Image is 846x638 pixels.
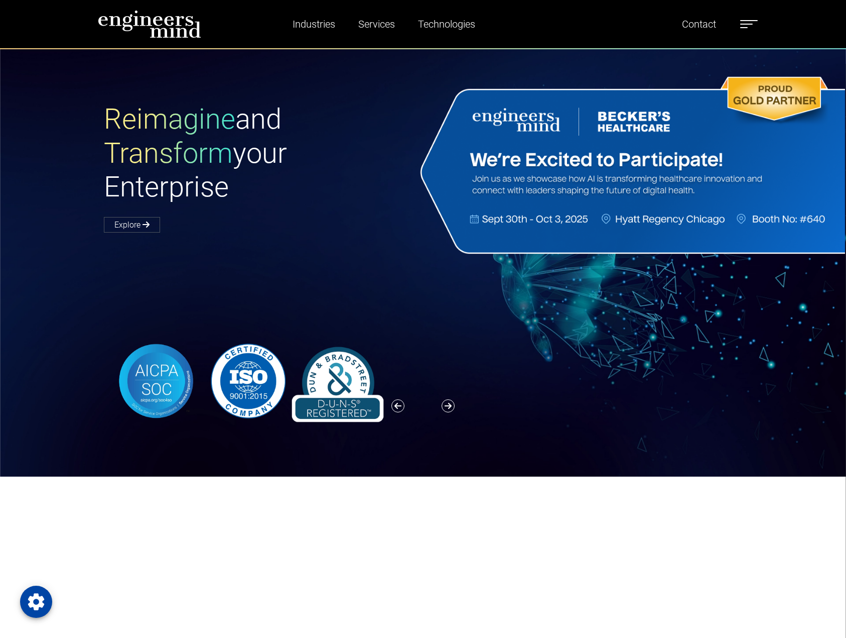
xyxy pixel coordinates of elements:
[104,102,423,204] h1: and your Enterprise
[289,13,339,36] a: Industries
[416,73,845,257] img: Website Banner
[414,13,479,36] a: Technologies
[98,10,201,38] img: logo
[104,217,160,233] a: Explore
[354,13,399,36] a: Services
[104,102,235,136] span: Reimagine
[104,137,233,170] span: Transform
[678,13,720,36] a: Contact
[104,340,391,422] img: banner-logo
